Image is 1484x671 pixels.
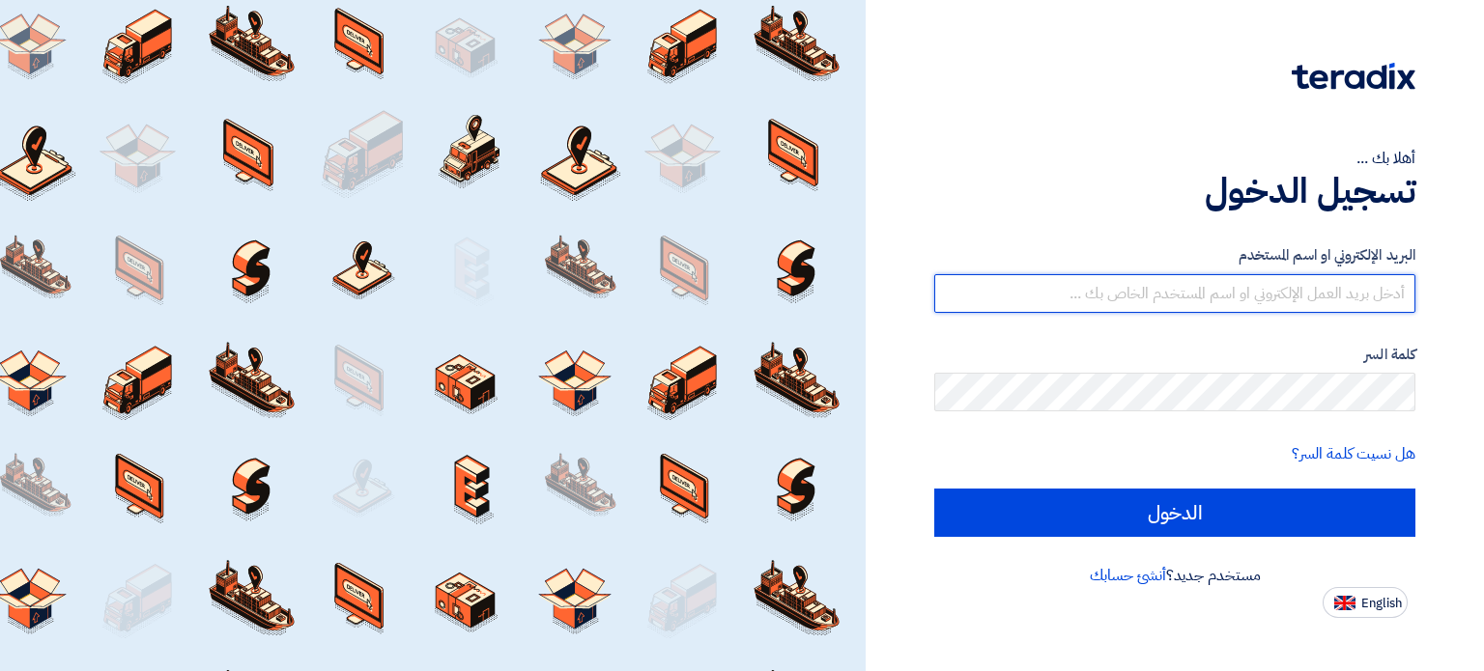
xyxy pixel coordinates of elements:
[934,564,1415,587] div: مستخدم جديد؟
[1334,596,1356,610] img: en-US.png
[1292,442,1415,465] a: هل نسيت كلمة السر؟
[1323,587,1408,618] button: English
[1292,63,1415,90] img: Teradix logo
[934,489,1415,537] input: الدخول
[1361,597,1402,610] span: English
[934,147,1415,170] div: أهلا بك ...
[934,244,1415,266] label: البريد الإلكتروني او اسم المستخدم
[934,344,1415,366] label: كلمة السر
[934,170,1415,212] h1: تسجيل الدخول
[934,274,1415,313] input: أدخل بريد العمل الإلكتروني او اسم المستخدم الخاص بك ...
[1090,564,1166,587] a: أنشئ حسابك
